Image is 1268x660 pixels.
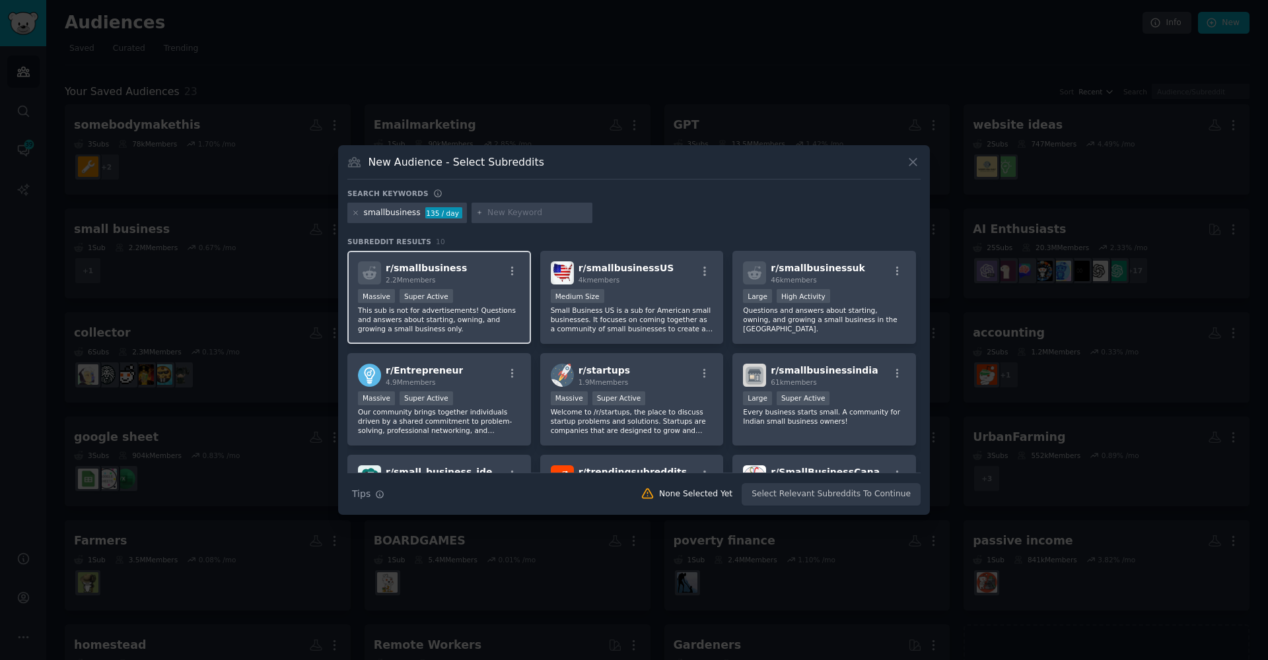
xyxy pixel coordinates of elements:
h3: Search keywords [347,189,429,198]
span: r/ smallbusiness [386,263,467,273]
div: Super Active [777,391,830,405]
img: trendingsubreddits [551,465,574,488]
p: Small Business US is a sub for American small businesses. It focuses on coming together as a comm... [551,306,713,333]
div: Massive [551,391,588,405]
span: Tips [352,487,370,501]
span: 4.9M members [386,378,436,386]
span: 46k members [771,276,816,284]
div: Super Active [400,391,453,405]
span: r/ smallbusinessUS [579,263,674,273]
div: High Activity [777,289,830,303]
div: None Selected Yet [659,488,732,500]
span: r/ trendingsubreddits [579,467,687,477]
span: r/ small_business_ideas [386,467,504,477]
span: 2.2M members [386,276,436,284]
img: smallbusinessindia [743,364,766,387]
img: smallbusinessUS [551,261,574,284]
img: Entrepreneur [358,364,381,387]
div: Super Active [592,391,646,405]
div: Massive [358,289,395,303]
span: 4k members [579,276,620,284]
p: Welcome to /r/startups, the place to discuss startup problems and solutions. Startups are compani... [551,407,713,435]
span: Subreddit Results [347,237,431,246]
span: r/ smallbusinessindia [771,365,878,376]
div: Large [743,289,772,303]
span: r/ Entrepreneur [386,365,463,376]
img: small_business_ideas [358,465,381,488]
button: Tips [347,482,389,506]
span: 1.9M members [579,378,629,386]
img: SmallBusinessCanada [743,465,766,488]
div: Massive [358,391,395,405]
span: r/ startups [579,365,630,376]
img: startups [551,364,574,387]
p: Questions and answers about starting, owning, and growing a small business in the [GEOGRAPHIC_DATA]. [743,306,905,333]
h3: New Audience - Select Subreddits [369,155,544,169]
div: Medium Size [551,289,604,303]
span: r/ smallbusinessuk [771,263,865,273]
span: 61k members [771,378,816,386]
div: Super Active [400,289,453,303]
span: 10 [436,238,445,246]
span: r/ SmallBusinessCanada [771,467,892,477]
input: New Keyword [487,207,588,219]
p: Our community brings together individuals driven by a shared commitment to problem-solving, profe... [358,407,520,435]
div: Large [743,391,772,405]
div: 135 / day [425,207,462,219]
p: This sub is not for advertisements! Questions and answers about starting, owning, and growing a s... [358,306,520,333]
p: Every business starts small. A community for Indian small business owners! [743,407,905,426]
div: smallbusiness [364,207,421,219]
